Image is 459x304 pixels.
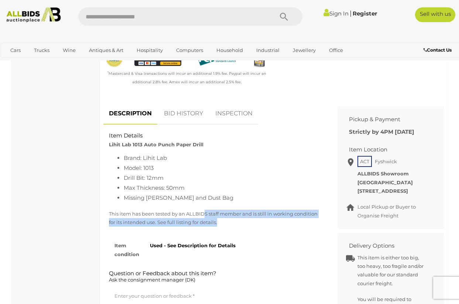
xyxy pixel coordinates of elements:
li: Drill Bit: 12mm [124,173,321,183]
a: INSPECTION [210,103,258,125]
span: ACT [357,156,372,167]
strong: Item condition [114,242,139,257]
a: Sell with us [415,7,455,22]
h2: Pickup & Payment [349,116,422,123]
a: Antiques & Art [84,44,128,56]
li: Model: 1013 [124,163,321,173]
h2: Item Location [349,147,422,153]
li: Brand: Lihit Lab [124,153,321,163]
li: Max Thickness: 50mm [124,183,321,193]
a: Sign In [323,10,349,17]
a: Wine [58,44,81,56]
strong: Lihit Lab 1013 Auto Punch Paper Drill [109,141,203,147]
a: Cars [6,44,25,56]
a: Register [353,10,377,17]
img: Allbids.com.au [3,7,64,22]
a: Sports [6,56,30,69]
a: Computers [171,44,208,56]
strong: Used - See Description for Details [150,242,236,248]
p: This item has been tested by an ALLBIDS staff member and is still in working condition for its in... [109,210,321,227]
span: | [350,9,352,17]
strong: ALLBIDS Showroom [GEOGRAPHIC_DATA] [357,171,413,185]
a: BID HISTORY [158,103,209,125]
a: Household [212,44,248,56]
a: Hospitality [132,44,168,56]
p: This item is either too big, too heavy, too fragile and/or valuable for our standard courier frei... [357,254,428,288]
span: Ask the consignment manager (DK) [109,277,195,283]
span: Local Pickup or Buyer to Organise Freight [357,204,416,218]
h2: Delivery Options [349,243,422,249]
a: DESCRIPTION [103,103,157,125]
small: Mastercard & Visa transactions will incur an additional 1.9% fee. Paypal will incur an additional... [107,71,266,84]
button: Search [266,7,302,26]
li: Missing [PERSON_NAME] and Dust Bag [124,193,321,203]
a: [GEOGRAPHIC_DATA] [34,56,96,69]
a: Office [324,44,348,56]
h2: Item Details [109,133,321,139]
a: Industrial [251,44,284,56]
strong: [STREET_ADDRESS] [357,188,408,194]
h2: Question or Feedback about this item? [109,270,321,284]
span: Fyshwick [373,157,399,166]
b: Strictly by 4PM [DATE] [349,128,414,135]
a: Jewellery [288,44,321,56]
a: Contact Us [424,46,453,54]
a: Trucks [29,44,54,56]
b: Contact Us [424,47,452,53]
